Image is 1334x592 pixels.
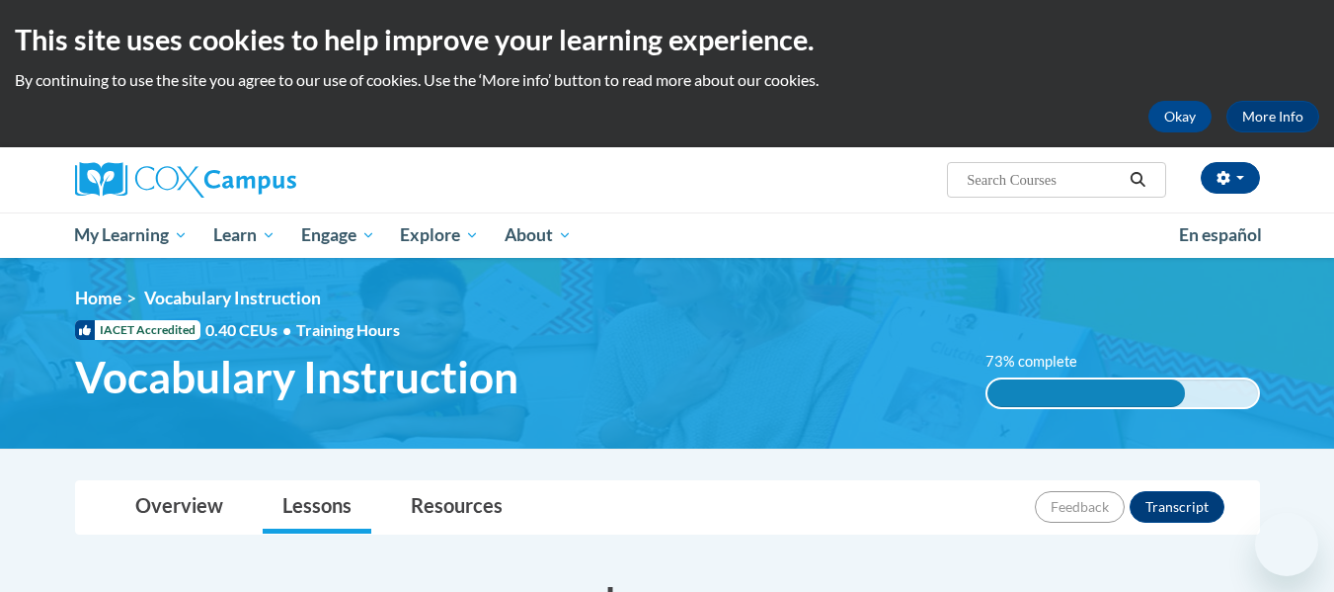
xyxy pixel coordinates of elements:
[1166,214,1275,256] a: En español
[987,380,1185,407] div: 73% complete
[387,212,492,258] a: Explore
[1255,513,1318,576] iframe: Button to launch messaging window
[1226,101,1319,132] a: More Info
[1148,101,1212,132] button: Okay
[205,319,296,341] span: 0.40 CEUs
[288,212,388,258] a: Engage
[15,69,1319,91] p: By continuing to use the site you agree to our use of cookies. Use the ‘More info’ button to read...
[62,212,201,258] a: My Learning
[15,20,1319,59] h2: This site uses cookies to help improve your learning experience.
[400,223,479,247] span: Explore
[296,320,400,339] span: Training Hours
[116,481,243,534] a: Overview
[74,223,188,247] span: My Learning
[1179,224,1262,245] span: En español
[75,351,518,403] span: Vocabulary Instruction
[75,162,296,198] img: Cox Campus
[282,320,291,339] span: •
[492,212,585,258] a: About
[263,481,371,534] a: Lessons
[75,162,450,198] a: Cox Campus
[1035,491,1125,523] button: Feedback
[45,212,1290,258] div: Main menu
[505,223,572,247] span: About
[75,288,121,308] a: Home
[144,288,321,308] span: Vocabulary Instruction
[1130,491,1224,523] button: Transcript
[1201,162,1260,194] button: Account Settings
[391,481,522,534] a: Resources
[213,223,275,247] span: Learn
[985,351,1099,373] label: 73% complete
[301,223,375,247] span: Engage
[965,168,1123,192] input: Search Courses
[1123,168,1152,192] button: Search
[200,212,288,258] a: Learn
[75,320,200,340] span: IACET Accredited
